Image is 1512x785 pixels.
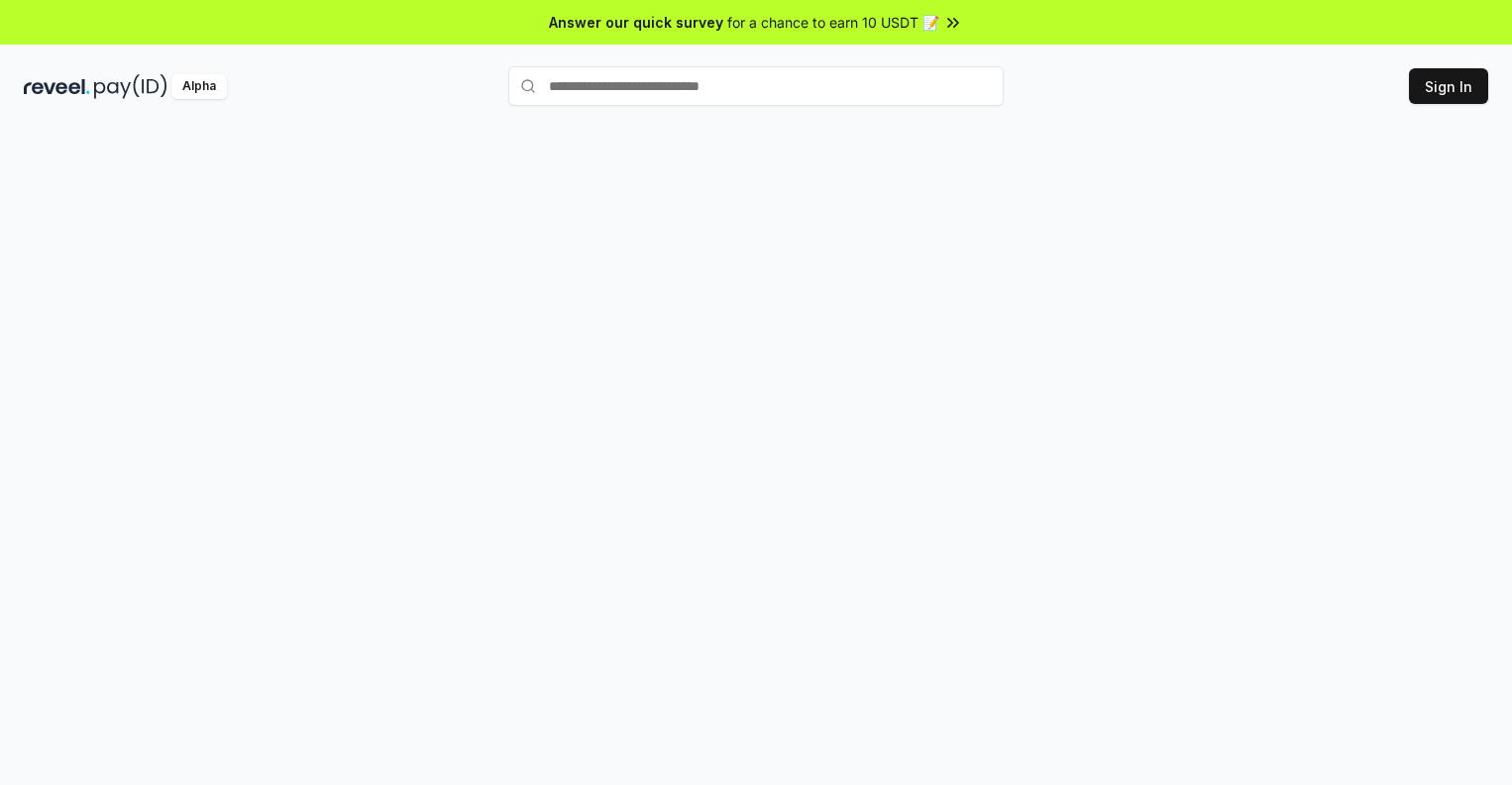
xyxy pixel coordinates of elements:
[727,12,939,33] span: for a chance to earn 10 USDT 📝
[1409,68,1488,104] button: Sign In
[549,12,723,33] span: Answer our quick survey
[94,74,167,99] img: pay_id
[24,74,90,99] img: reveel_dark
[171,74,227,99] div: Alpha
